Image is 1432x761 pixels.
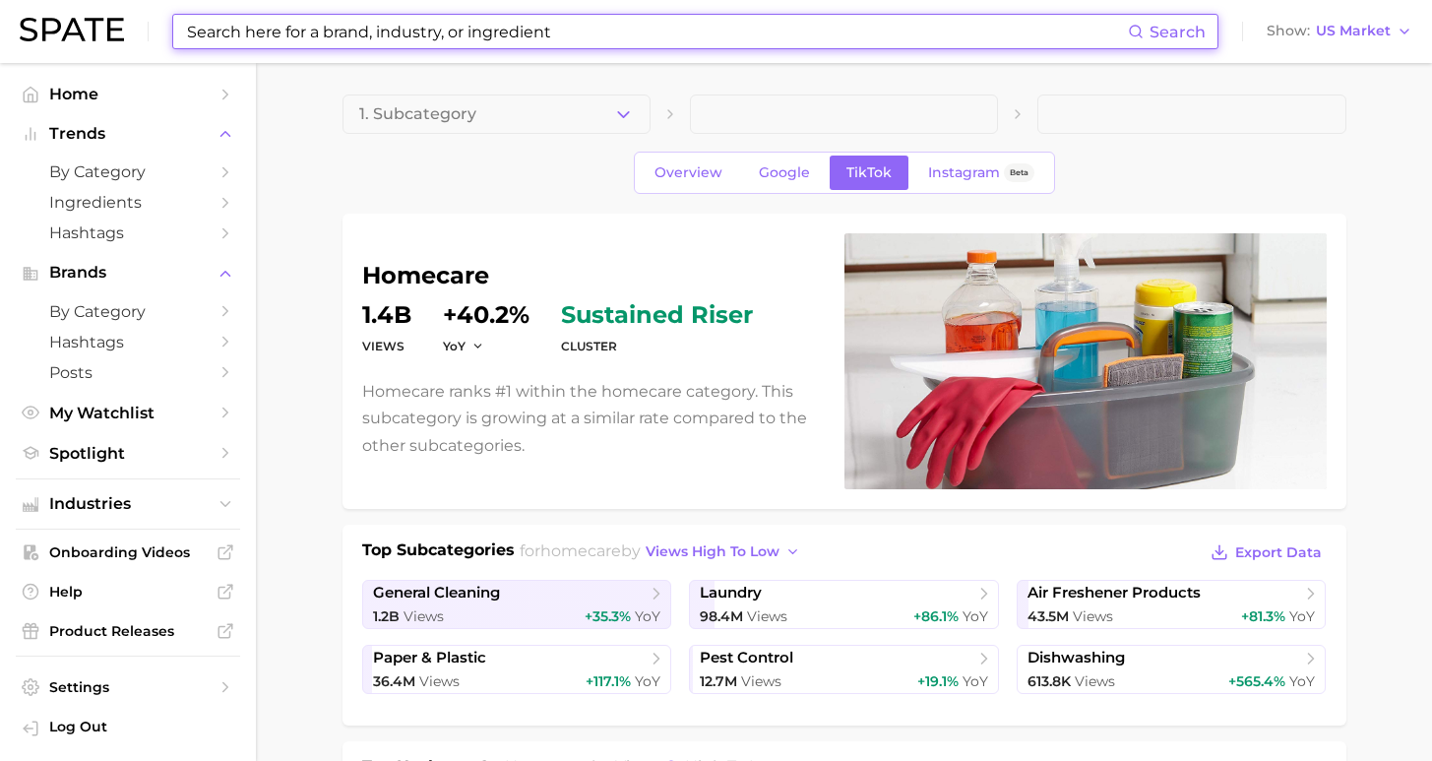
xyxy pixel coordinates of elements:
[49,333,207,351] span: Hashtags
[742,156,827,190] a: Google
[49,264,207,282] span: Brands
[49,444,207,463] span: Spotlight
[1228,672,1285,690] span: +565.4%
[342,95,651,134] button: 1. Subcategory
[362,303,411,327] dd: 1.4b
[16,712,240,745] a: Log out. Currently logged in with e-mail alyssa@spate.nyc.
[49,495,207,513] span: Industries
[16,398,240,428] a: My Watchlist
[443,303,529,327] dd: +40.2%
[373,584,500,602] span: general cleaning
[20,18,124,41] img: SPATE
[846,164,892,181] span: TikTok
[1027,649,1125,667] span: dishwashing
[404,607,444,625] span: Views
[49,125,207,143] span: Trends
[16,218,240,248] a: Hashtags
[1289,672,1315,690] span: YoY
[741,672,781,690] span: Views
[49,583,207,601] span: Help
[359,105,476,123] span: 1. Subcategory
[1262,19,1417,44] button: ShowUS Market
[362,335,411,358] dt: Views
[1267,26,1310,36] span: Show
[49,404,207,422] span: My Watchlist
[16,119,240,149] button: Trends
[49,162,207,181] span: by Category
[1010,164,1028,181] span: Beta
[16,672,240,702] a: Settings
[16,489,240,519] button: Industries
[16,538,240,567] a: Onboarding Videos
[49,622,207,640] span: Product Releases
[561,303,753,327] span: sustained riser
[759,164,810,181] span: Google
[700,672,737,690] span: 12.7m
[520,541,806,560] span: for by
[1027,584,1201,602] span: air freshener products
[963,672,988,690] span: YoY
[689,580,999,629] a: laundry98.4m Views+86.1% YoY
[928,164,1000,181] span: Instagram
[830,156,908,190] a: TikTok
[16,577,240,606] a: Help
[16,157,240,187] a: by Category
[1235,544,1322,561] span: Export Data
[635,672,660,690] span: YoY
[16,296,240,327] a: by Category
[641,539,806,565] button: views high to low
[373,607,400,625] span: 1.2b
[16,187,240,218] a: Ingredients
[1073,607,1113,625] span: Views
[49,223,207,242] span: Hashtags
[49,718,224,735] span: Log Out
[1027,607,1069,625] span: 43.5m
[646,543,779,560] span: views high to low
[917,672,959,690] span: +19.1%
[49,543,207,561] span: Onboarding Videos
[1241,607,1285,625] span: +81.3%
[16,79,240,109] a: Home
[49,85,207,103] span: Home
[540,541,621,560] span: homecare
[911,156,1051,190] a: InstagramBeta
[689,645,999,694] a: pest control12.7m Views+19.1% YoY
[443,338,466,354] span: YoY
[362,645,672,694] a: paper & plastic36.4m Views+117.1% YoY
[585,607,631,625] span: +35.3%
[362,378,821,459] p: Homecare ranks #1 within the homecare category. This subcategory is growing at a similar rate com...
[362,539,515,568] h1: Top Subcategories
[16,258,240,287] button: Brands
[49,302,207,321] span: by Category
[747,607,787,625] span: Views
[1017,580,1327,629] a: air freshener products43.5m Views+81.3% YoY
[963,607,988,625] span: YoY
[16,357,240,388] a: Posts
[16,616,240,646] a: Product Releases
[635,607,660,625] span: YoY
[700,649,793,667] span: pest control
[49,193,207,212] span: Ingredients
[1075,672,1115,690] span: Views
[1150,23,1206,41] span: Search
[561,335,753,358] dt: cluster
[49,363,207,382] span: Posts
[373,649,486,667] span: paper & plastic
[16,327,240,357] a: Hashtags
[362,580,672,629] a: general cleaning1.2b Views+35.3% YoY
[700,607,743,625] span: 98.4m
[1289,607,1315,625] span: YoY
[700,584,762,602] span: laundry
[443,338,485,354] button: YoY
[419,672,460,690] span: Views
[638,156,739,190] a: Overview
[586,672,631,690] span: +117.1%
[1316,26,1391,36] span: US Market
[16,438,240,469] a: Spotlight
[913,607,959,625] span: +86.1%
[362,264,821,287] h1: homecare
[185,15,1128,48] input: Search here for a brand, industry, or ingredient
[49,678,207,696] span: Settings
[373,672,415,690] span: 36.4m
[1017,645,1327,694] a: dishwashing613.8k Views+565.4% YoY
